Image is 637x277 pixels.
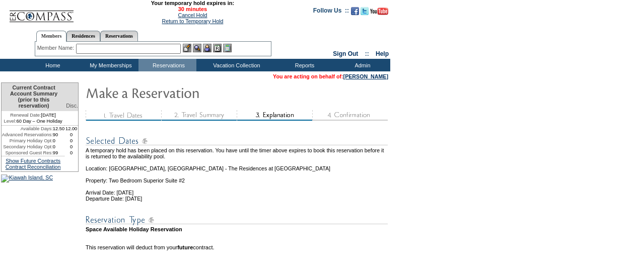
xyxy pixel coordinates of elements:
[9,2,74,23] img: Compass Home
[2,132,53,138] td: Advanced Reservations:
[161,110,237,121] img: step2_state3.gif
[86,183,389,196] td: Arrival Date: [DATE]
[10,112,41,118] span: Renewal Date:
[162,18,224,24] a: Return to Temporary Hold
[313,6,349,18] td: Follow Us ::
[86,226,389,232] td: Space Available Holiday Reservation
[100,31,138,41] a: Reservations
[138,59,196,71] td: Reservations
[351,10,359,16] a: Become our fan on Facebook
[2,126,53,132] td: Available Days:
[183,44,191,52] img: b_edit.gif
[274,59,332,71] td: Reports
[86,171,389,183] td: Property: Two Bedroom Superior Suite #2
[196,59,274,71] td: Vacation Collection
[370,10,388,16] a: Subscribe to our YouTube Channel
[86,214,388,226] img: Reservation Type
[370,8,388,15] img: Subscribe to our YouTube Channel
[351,7,359,15] img: Become our fan on Facebook
[2,111,64,118] td: [DATE]
[237,110,312,121] img: step3_state2.gif
[53,126,65,132] td: 12.50
[86,135,388,147] img: Reservation Dates
[86,159,389,171] td: Location: [GEOGRAPHIC_DATA], [GEOGRAPHIC_DATA] - The Residences at [GEOGRAPHIC_DATA]
[86,196,389,202] td: Departure Date: [DATE]
[2,150,53,156] td: Sponsored Guest Res:
[203,44,211,52] img: Impersonate
[2,83,64,111] td: Current Contract Account Summary (prior to this reservation)
[2,144,53,150] td: Secondary Holiday Opt:
[86,110,161,121] img: step1_state3.gif
[53,132,65,138] td: 90
[66,103,78,109] span: Disc.
[361,10,369,16] a: Follow us on Twitter
[365,50,369,57] span: ::
[81,59,138,71] td: My Memberships
[37,44,76,52] div: Member Name:
[64,132,78,138] td: 0
[213,44,222,52] img: Reservations
[66,31,100,41] a: Residences
[223,44,232,52] img: b_calculator.gif
[53,150,65,156] td: 99
[86,244,389,250] td: This reservation will deduct from your contract.
[79,6,306,12] span: 30 minutes
[193,44,201,52] img: View
[6,164,61,170] a: Contract Reconciliation
[86,82,287,103] img: Make Reservation
[177,244,193,250] b: future
[1,174,53,182] img: Kiawah Island, SC
[2,118,64,126] td: 60 Day – One Holiday
[332,59,390,71] td: Admin
[64,126,78,132] td: 12.00
[23,59,81,71] td: Home
[333,50,358,57] a: Sign Out
[312,110,388,121] img: step4_state1.gif
[178,12,207,18] a: Cancel Hold
[64,150,78,156] td: 0
[273,73,388,79] span: You are acting on behalf of:
[64,138,78,144] td: 0
[361,7,369,15] img: Follow us on Twitter
[36,31,67,42] a: Members
[376,50,389,57] a: Help
[4,118,17,124] span: Level:
[86,147,389,159] td: A temporary hold has been placed on this reservation. You have until the timer above expires to b...
[64,144,78,150] td: 0
[53,138,65,144] td: 0
[2,138,53,144] td: Primary Holiday Opt:
[343,73,388,79] a: [PERSON_NAME]
[53,144,65,150] td: 0
[6,158,60,164] a: Show Future Contracts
